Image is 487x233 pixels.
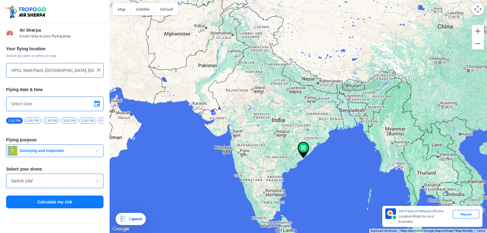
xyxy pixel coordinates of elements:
img: Google [111,225,131,233]
img: ic_tgdronemaps.svg [5,5,48,19]
a: Terms [477,229,485,232]
span: 3:30 PM [79,118,96,124]
button: Show street map [113,3,131,15]
h3: Flying date & time [6,87,103,92]
button: Show satellite imagery [131,3,155,15]
span: 2:30 PM [43,118,59,124]
span: 3:00 PM [61,118,78,124]
span: 4:00 PM [97,118,114,124]
h3: Flying purpose [6,138,103,142]
button: Keyboard shortcuts [371,229,397,233]
img: survey.png [8,146,17,156]
button: Zoom in [472,25,484,37]
span: Surveying and Inspection [17,148,93,153]
span: Search by name or select on map [6,53,103,58]
button: Surveying and Inspection [6,144,103,157]
button: Zoom out [472,37,484,50]
div: Legends [127,215,142,223]
div: Request [453,210,479,218]
span: Air Sherpa [19,28,103,33]
span: Map data ©2025 Google, Mapa GISrael, TMap Mobility [401,229,473,232]
a: Open this area in Google Maps (opens a new window) [111,225,131,233]
span: 1:53 PM [6,118,23,124]
h3: Select your drone [6,167,103,171]
input: Search your flying location [11,67,94,74]
input: Select Date [11,100,98,108]
button: Calculate my risk [6,196,103,208]
span: 2:00 PM [24,118,41,124]
img: Risk Scores [6,29,13,37]
input: Search by name or Brand [11,177,98,185]
img: Legends [119,215,127,223]
h3: Your flying location [6,47,103,51]
button: Map camera controls [472,3,484,15]
span: Get Premium Detailed APIs [398,209,439,213]
img: ic_close.png [96,67,102,73]
div: for Location Risks for your business. [396,208,453,224]
img: Premium APIs [385,208,396,219]
span: Know risks in your flying area [19,34,103,39]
